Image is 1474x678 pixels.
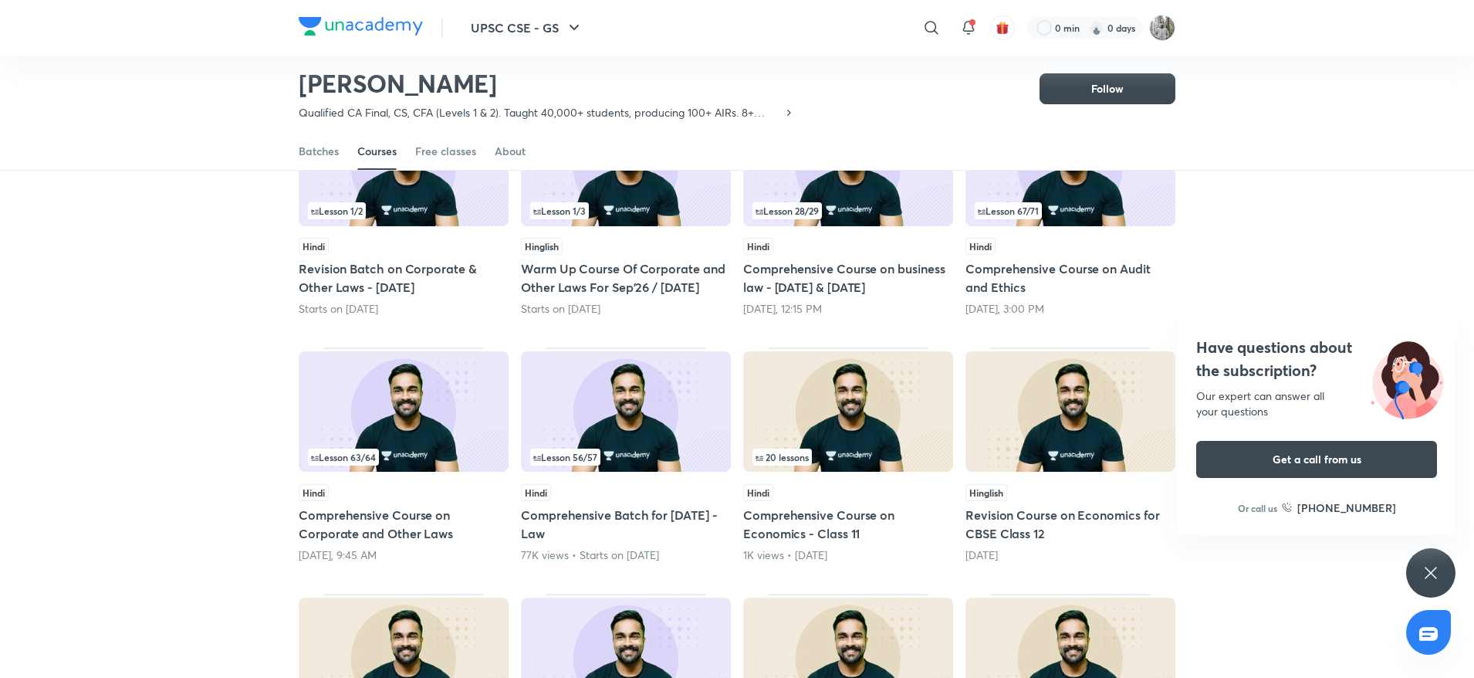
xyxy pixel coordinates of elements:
a: Batches [299,133,339,170]
h2: [PERSON_NAME] [299,68,795,99]
span: Lesson 28 / 29 [756,206,819,215]
div: infocontainer [975,202,1166,219]
div: Free classes [415,144,476,159]
div: Warm Up Course Of Corporate and Other Laws For Sep'26 / Jan'27 [521,102,731,317]
span: Lesson 56 / 57 [533,453,597,462]
h6: [PHONE_NUMBER] [1297,500,1396,516]
img: ttu_illustration_new.svg [1358,336,1455,419]
div: left [530,202,722,219]
span: Lesson 67 / 71 [978,206,1039,215]
h5: Warm Up Course Of Corporate and Other Laws For Sep'26 / [DATE] [521,259,731,297]
div: Our expert can answer all your questions [1196,388,1437,419]
img: avatar [996,21,1009,35]
div: infocontainer [530,449,722,466]
div: infocontainer [752,202,944,219]
span: Hindi [299,484,329,501]
div: Comprehensive Course on Corporate and Other Laws [299,347,509,562]
div: infocontainer [530,202,722,219]
div: Starts on Oct 7 [521,301,731,317]
a: Company Logo [299,17,423,39]
div: left [308,202,499,219]
h5: Comprehensive Batch for [DATE] - Law [521,506,731,543]
a: Courses [357,133,397,170]
button: Get a call from us [1196,441,1437,478]
div: Courses [357,144,397,159]
div: Batches [299,144,339,159]
span: Lesson 1 / 3 [533,206,586,215]
div: left [752,449,944,466]
span: Hindi [299,238,329,255]
div: infosection [308,202,499,219]
span: Hindi [743,238,773,255]
span: Follow [1091,81,1124,97]
span: 20 lessons [756,453,809,462]
div: infocontainer [308,202,499,219]
span: Hinglish [965,484,1007,501]
img: Thumbnail [299,351,509,472]
div: infosection [530,202,722,219]
span: Hindi [521,484,551,501]
h5: Revision Batch on Corporate & Other Laws - [DATE] [299,259,509,297]
span: Hinglish [521,238,563,255]
h5: Comprehensive Course on Audit and Ethics [965,259,1175,297]
div: Comprehensive Course on Economics - Class 11 [743,347,953,562]
div: About [495,144,526,159]
div: 1K views • 1 month ago [743,547,953,563]
div: Comprehensive Course on Audit and Ethics [965,102,1175,317]
span: Lesson 1 / 2 [311,206,363,215]
div: infocontainer [752,449,944,466]
p: Qualified CA Final, CS, CFA (Levels 1 & 2). Taught 40,000+ students, producing 100+ AIRs. 8+ year... [299,105,783,120]
img: Thumbnail [965,351,1175,472]
div: Comprehensive Batch for SEPT 2024 - Law [521,347,731,562]
div: infosection [308,449,499,466]
div: Tomorrow, 12:15 PM [743,301,953,317]
img: Koushik Dhenki [1149,15,1175,41]
div: infosection [752,449,944,466]
span: Lesson 63 / 64 [311,453,376,462]
div: infosection [530,449,722,466]
a: [PHONE_NUMBER] [1282,500,1396,516]
button: Follow [1040,73,1175,104]
span: Hindi [743,484,773,501]
button: UPSC CSE - GS [461,12,593,43]
h5: Comprehensive Course on business law - [DATE] & [DATE] [743,259,953,297]
a: About [495,133,526,170]
div: Revision Batch on Corporate & Other Laws - Nov 2024 [299,102,509,317]
span: Hindi [965,238,996,255]
div: left [975,202,1166,219]
img: Thumbnail [743,351,953,472]
div: Revision Course on Economics for CBSE Class 12 [965,347,1175,562]
div: infosection [975,202,1166,219]
h5: Comprehensive Course on Economics - Class 11 [743,506,953,543]
div: 1 month ago [965,547,1175,563]
img: streak [1089,20,1104,36]
img: Company Logo [299,17,423,36]
button: avatar [990,15,1015,40]
div: infocontainer [308,449,499,466]
div: Tomorrow, 9:45 AM [299,547,509,563]
h5: Comprehensive Course on Corporate and Other Laws [299,506,509,543]
div: left [308,449,499,466]
h5: Revision Course on Economics for CBSE Class 12 [965,506,1175,543]
div: 77K views • Starts on May 20 [521,547,731,563]
div: Starts on Oct 31 [299,301,509,317]
a: Free classes [415,133,476,170]
div: left [752,202,944,219]
div: infosection [752,202,944,219]
div: left [530,449,722,466]
h4: Have questions about the subscription? [1196,336,1437,382]
div: Today, 3:00 PM [965,301,1175,317]
img: Thumbnail [521,351,731,472]
div: Comprehensive Course on business law - Jan 2026 & May 2026 [743,102,953,317]
p: Or call us [1238,501,1277,515]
